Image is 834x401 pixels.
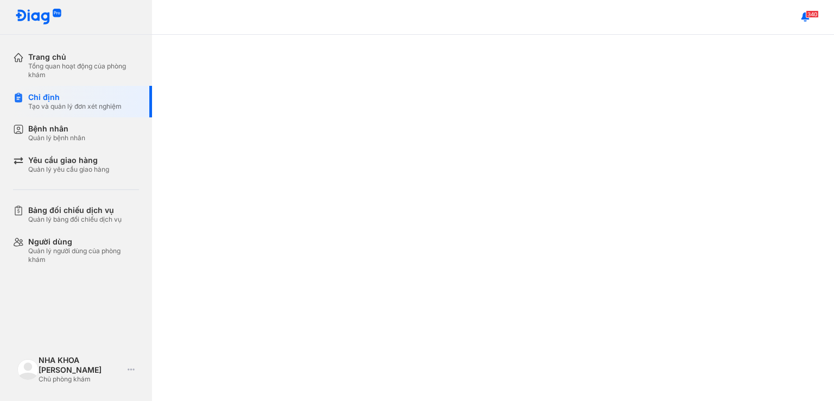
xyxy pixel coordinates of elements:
[28,134,85,142] div: Quản lý bệnh nhân
[15,9,62,26] img: logo
[28,62,139,79] div: Tổng quan hoạt động của phòng khám
[806,10,819,18] span: 340
[28,92,122,102] div: Chỉ định
[28,155,109,165] div: Yêu cầu giao hàng
[28,165,109,174] div: Quản lý yêu cầu giao hàng
[28,247,139,264] div: Quản lý người dùng của phòng khám
[28,215,122,224] div: Quản lý bảng đối chiếu dịch vụ
[28,52,139,62] div: Trang chủ
[28,124,85,134] div: Bệnh nhân
[39,375,124,384] div: Chủ phòng khám
[39,355,124,375] div: NHA KHOA [PERSON_NAME]
[17,359,39,380] img: logo
[28,102,122,111] div: Tạo và quản lý đơn xét nghiệm
[28,205,122,215] div: Bảng đối chiếu dịch vụ
[28,237,139,247] div: Người dùng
